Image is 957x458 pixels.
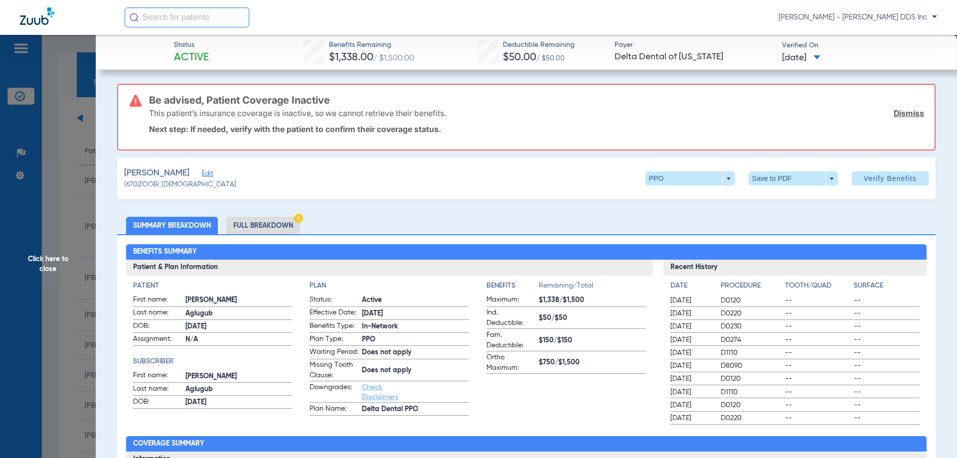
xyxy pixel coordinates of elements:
[670,281,712,295] app-breakdown-title: Date
[130,13,139,22] img: Search Icon
[721,400,782,410] span: D0120
[133,295,182,306] span: First name:
[185,295,293,305] span: [PERSON_NAME]
[721,308,782,318] span: D0220
[779,12,937,22] span: [PERSON_NAME] - [PERSON_NAME] DDS Inc
[854,361,920,371] span: --
[539,335,646,346] span: $150/$150
[202,170,211,179] span: Edit
[362,334,469,345] span: PPO
[149,95,924,105] h3: Be advised, Patient Coverage Inactive
[749,171,838,185] button: Save to PDF
[785,387,851,397] span: --
[486,330,535,351] span: Fam. Deductible:
[310,347,358,359] span: Waiting Period:
[310,334,358,346] span: Plan Type:
[362,404,469,415] span: Delta Dental PPO
[539,281,646,295] span: Remaining/Total
[362,295,469,305] span: Active
[133,384,182,396] span: Last name:
[785,321,851,331] span: --
[721,321,782,331] span: D0230
[670,374,712,384] span: [DATE]
[854,321,920,331] span: --
[852,171,929,185] button: Verify Benefits
[126,244,927,260] h2: Benefits Summary
[539,313,646,323] span: $50/$50
[670,413,712,423] span: [DATE]
[149,124,924,134] p: Next step: If needed, verify with the patient to confirm their coverage status.
[486,281,539,295] app-breakdown-title: Benefits
[670,348,712,358] span: [DATE]
[721,374,782,384] span: D0120
[310,281,469,291] h4: Plan
[185,308,293,319] span: Aglugub
[670,361,712,371] span: [DATE]
[785,281,851,291] h4: Tooth/Quad
[539,295,646,305] span: $1,338/$1,500
[785,281,851,295] app-breakdown-title: Tooth/Quad
[854,413,920,423] span: --
[486,295,535,306] span: Maximum:
[670,296,712,305] span: [DATE]
[310,382,358,402] span: Downgrades:
[721,413,782,423] span: D0220
[185,321,293,332] span: [DATE]
[503,40,575,50] span: Deductible Remaining
[126,260,653,276] h3: Patient & Plan Information
[670,321,712,331] span: [DATE]
[133,281,293,291] h4: Patient
[907,410,957,458] iframe: Chat Widget
[133,356,293,367] app-breakdown-title: Subscriber
[362,365,469,376] span: Does not apply
[362,347,469,358] span: Does not apply
[329,52,373,63] span: $1,338.00
[133,397,182,409] span: DOB:
[854,387,920,397] span: --
[721,387,782,397] span: D1110
[854,296,920,305] span: --
[854,374,920,384] span: --
[310,307,358,319] span: Effective Date:
[615,51,774,63] span: Delta Dental of [US_STATE]
[785,348,851,358] span: --
[854,281,920,295] app-breakdown-title: Surface
[124,167,189,179] span: [PERSON_NAME]
[785,400,851,410] span: --
[785,296,851,305] span: --
[126,436,927,452] h2: Coverage Summary
[310,404,358,416] span: Plan Name:
[133,307,182,319] span: Last name:
[124,179,236,190] span: (6702) DOB: [DEMOGRAPHIC_DATA]
[785,335,851,345] span: --
[486,281,539,291] h4: Benefits
[133,334,182,346] span: Assignment:
[854,400,920,410] span: --
[785,361,851,371] span: --
[615,40,774,50] span: Payer
[226,217,300,234] li: Full Breakdown
[486,352,535,373] span: Ortho Maximum:
[310,360,358,381] span: Missing Tooth Clause:
[854,348,920,358] span: --
[539,357,646,368] span: $750/$1,500
[854,281,920,291] h4: Surface
[864,174,917,182] span: Verify Benefits
[185,334,293,345] span: N/A
[174,51,209,65] span: Active
[721,281,782,291] h4: Procedure
[536,55,565,62] span: / $50.00
[185,384,293,395] span: Aglugub
[294,214,303,223] img: Hazard
[362,321,469,332] span: In-Network
[670,400,712,410] span: [DATE]
[133,370,182,382] span: First name:
[130,95,142,107] img: error-icon
[645,171,735,185] button: PPO
[670,387,712,397] span: [DATE]
[310,321,358,333] span: Benefits Type:
[670,335,712,345] span: [DATE]
[782,40,941,51] span: Verified On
